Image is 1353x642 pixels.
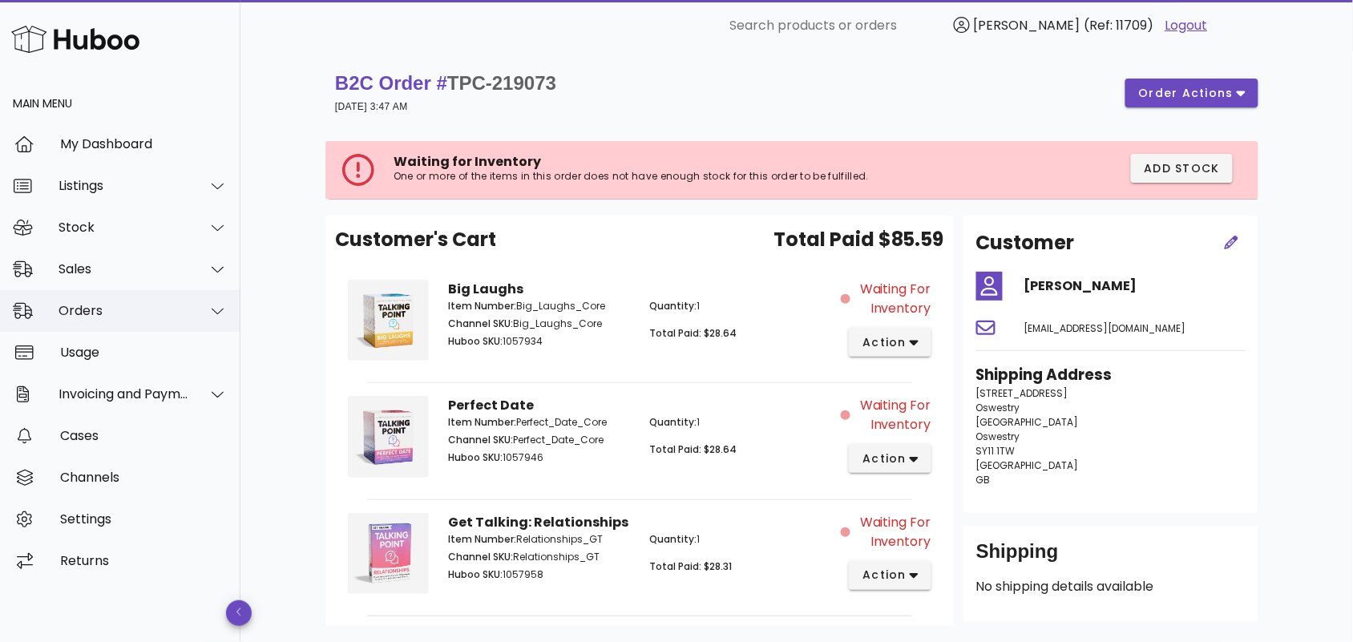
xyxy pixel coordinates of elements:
[974,16,1080,34] span: [PERSON_NAME]
[976,458,1079,472] span: [GEOGRAPHIC_DATA]
[59,303,189,318] div: Orders
[448,280,523,298] strong: Big Laughs
[649,532,697,546] span: Quantity:
[448,567,630,582] p: 1057958
[335,225,496,254] span: Customer's Cart
[448,450,630,465] p: 1057946
[976,386,1068,400] span: [STREET_ADDRESS]
[11,22,139,56] img: Huboo Logo
[448,532,516,546] span: Item Number:
[649,326,737,340] span: Total Paid: $28.64
[60,136,228,151] div: My Dashboard
[448,513,628,531] strong: Get Talking: Relationships
[448,317,630,331] p: Big_Laughs_Core
[649,532,831,547] p: 1
[60,428,228,443] div: Cases
[348,513,429,594] img: Product Image
[1131,154,1234,183] button: Add Stock
[448,317,513,330] span: Channel SKU:
[976,415,1079,429] span: [GEOGRAPHIC_DATA]
[862,450,907,467] span: action
[1144,160,1221,177] span: Add Stock
[448,450,503,464] span: Huboo SKU:
[862,334,907,351] span: action
[60,511,228,527] div: Settings
[448,334,630,349] p: 1057934
[447,72,556,94] span: TPC-219073
[448,415,516,429] span: Item Number:
[976,577,1246,596] p: No shipping details available
[59,386,189,402] div: Invoicing and Payments
[862,567,907,583] span: action
[448,532,630,547] p: Relationships_GT
[59,220,189,235] div: Stock
[649,559,732,573] span: Total Paid: $28.31
[394,170,960,183] p: One or more of the items in this order does not have enough stock for this order to be fulfilled.
[448,396,534,414] strong: Perfect Date
[448,299,630,313] p: Big_Laughs_Core
[649,299,697,313] span: Quantity:
[849,444,931,473] button: action
[976,430,1020,443] span: Oswestry
[854,513,931,551] span: Waiting for Inventory
[394,152,541,171] span: Waiting for Inventory
[976,364,1246,386] h3: Shipping Address
[854,396,931,434] span: Waiting for Inventory
[976,228,1075,257] h2: Customer
[976,401,1020,414] span: Oswestry
[1084,16,1154,34] span: (Ref: 11709)
[649,442,737,456] span: Total Paid: $28.64
[1138,85,1234,102] span: order actions
[649,299,831,313] p: 1
[448,433,513,446] span: Channel SKU:
[1024,277,1246,296] h4: [PERSON_NAME]
[60,470,228,485] div: Channels
[1024,321,1186,335] span: [EMAIL_ADDRESS][DOMAIN_NAME]
[448,433,630,447] p: Perfect_Date_Core
[448,550,630,564] p: Relationships_GT
[60,345,228,360] div: Usage
[448,550,513,563] span: Channel SKU:
[60,553,228,568] div: Returns
[348,396,429,477] img: Product Image
[448,567,503,581] span: Huboo SKU:
[335,72,556,94] strong: B2C Order #
[976,539,1246,577] div: Shipping
[448,415,630,430] p: Perfect_Date_Core
[854,280,931,318] span: Waiting for Inventory
[1125,79,1258,107] button: order actions
[348,280,429,361] img: Product Image
[448,299,516,313] span: Item Number:
[448,334,503,348] span: Huboo SKU:
[976,444,1016,458] span: SY11 1TW
[773,225,944,254] span: Total Paid $85.59
[976,473,991,487] span: GB
[59,178,189,193] div: Listings
[335,101,408,112] small: [DATE] 3:47 AM
[1165,16,1208,35] a: Logout
[849,561,931,590] button: action
[649,415,697,429] span: Quantity:
[849,328,931,357] button: action
[649,415,831,430] p: 1
[59,261,189,277] div: Sales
